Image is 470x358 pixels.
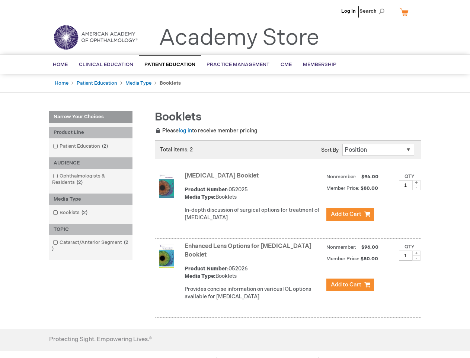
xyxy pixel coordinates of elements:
[159,174,174,198] img: Cataract Surgery Booklet
[360,174,380,180] span: $96.00
[55,80,68,86] a: Home
[321,147,339,153] label: Sort By
[326,185,359,191] strong: Member Price:
[51,239,131,252] a: Cataract/Anterior Segment2
[207,62,269,67] span: Practice Management
[51,173,131,186] a: Ophthalmologists & Residents2
[49,111,132,123] strong: Narrow Your Choices
[155,110,202,124] span: Booklets
[79,62,133,67] span: Clinical Education
[399,251,412,261] input: Qty
[49,336,152,343] h4: Protecting Sight. Empowering Lives.®
[75,179,84,185] span: 2
[155,128,258,134] span: Please to receive member pricing
[160,147,193,153] span: Total items: 2
[185,207,323,222] div: In-depth discussion of surgical options for treatment of [MEDICAL_DATA]
[331,281,361,288] span: Add to Cart
[159,25,319,51] a: Academy Store
[49,224,132,235] div: TOPIC
[80,210,89,216] span: 2
[399,180,412,190] input: Qty
[125,80,151,86] a: Media Type
[405,173,415,179] label: Qty
[341,8,356,14] a: Log In
[331,211,361,218] span: Add to Cart
[326,279,374,291] button: Add to Cart
[361,256,379,262] span: $80.00
[185,194,215,200] strong: Media Type:
[185,265,323,280] div: 052026 Booklets
[185,273,215,279] strong: Media Type:
[185,266,228,272] strong: Product Number:
[303,62,336,67] span: Membership
[185,172,259,179] a: [MEDICAL_DATA] Booklet
[185,243,311,258] a: Enhanced Lens Options for [MEDICAL_DATA] Booklet
[185,286,323,301] div: Provides concise information on various IOL options available for [MEDICAL_DATA]
[49,194,132,205] div: Media Type
[52,239,128,252] span: 2
[326,172,357,182] strong: Nonmember:
[49,157,132,169] div: AUDIENCE
[77,80,117,86] a: Patient Education
[144,62,195,67] span: Patient Education
[360,244,380,250] span: $96.00
[326,243,357,252] strong: Nonmember:
[49,127,132,138] div: Product Line
[53,62,68,67] span: Home
[359,4,388,19] span: Search
[281,62,292,67] span: CME
[185,186,228,193] strong: Product Number:
[51,209,90,216] a: Booklets2
[159,244,174,268] img: Enhanced Lens Options for Cataract Surgery Booklet
[100,143,110,149] span: 2
[185,186,323,201] div: 052025 Booklets
[326,208,374,221] button: Add to Cart
[51,143,111,150] a: Patient Education2
[179,128,192,134] a: log in
[326,256,359,262] strong: Member Price:
[361,185,379,191] span: $80.00
[160,80,181,86] strong: Booklets
[405,244,415,250] label: Qty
